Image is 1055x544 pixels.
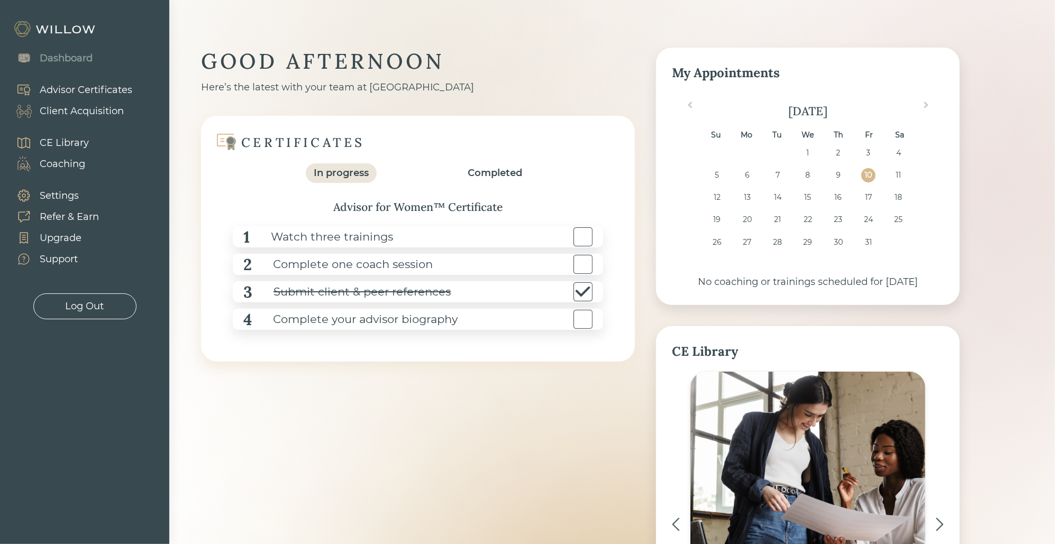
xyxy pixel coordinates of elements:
div: Completed [468,166,523,180]
div: Choose Sunday, October 12th, 2025 [710,190,724,205]
div: [DATE] [672,103,944,120]
div: Settings [40,189,79,203]
div: Choose Friday, October 31st, 2025 [861,235,876,250]
div: Choose Wednesday, October 29th, 2025 [801,235,815,250]
div: Advisor Certificates [40,83,132,97]
a: Coaching [5,153,89,174]
button: Next Month [919,99,936,116]
div: Client Acquisition [40,104,124,118]
div: Refer & Earn [40,210,99,224]
div: Choose Thursday, October 2nd, 2025 [831,146,845,160]
div: Choose Saturday, October 18th, 2025 [892,190,906,205]
div: CERTIFICATES [241,134,365,151]
a: Settings [5,185,99,206]
div: Log Out [66,299,104,314]
div: Submit client & peer references [252,280,451,304]
div: We [801,128,815,142]
div: In progress [314,166,369,180]
div: Su [709,128,723,142]
div: CE Library [40,136,89,150]
div: Choose Monday, October 13th, 2025 [740,190,754,205]
div: Choose Wednesday, October 22nd, 2025 [801,213,815,227]
div: Choose Monday, October 20th, 2025 [740,213,754,227]
div: Sa [893,128,907,142]
div: Choose Friday, October 17th, 2025 [861,190,876,205]
div: No coaching or trainings scheduled for [DATE] [672,275,944,289]
img: < [672,518,680,531]
div: Choose Monday, October 27th, 2025 [740,235,754,250]
div: Advisor for Women™ Certificate [222,199,614,216]
a: CE Library [5,132,89,153]
div: Complete your advisor biography [252,308,458,331]
div: Choose Thursday, October 30th, 2025 [831,235,845,250]
div: Choose Sunday, October 26th, 2025 [710,235,724,250]
div: Choose Monday, October 6th, 2025 [740,168,754,182]
div: Choose Saturday, October 11th, 2025 [892,168,906,182]
div: Choose Sunday, October 19th, 2025 [710,213,724,227]
a: Client Acquisition [5,100,132,122]
div: Upgrade [40,231,81,245]
div: Fr [862,128,877,142]
div: Choose Friday, October 24th, 2025 [861,213,876,227]
img: Willow [13,21,98,38]
div: Tu [770,128,785,142]
a: Upgrade [5,227,99,248]
div: GOOD AFTERNOON [201,48,635,75]
a: Dashboard [5,48,93,69]
div: My Appointments [672,63,944,82]
div: Th [832,128,846,142]
div: CE Library [672,342,944,361]
div: 2 [243,253,252,276]
div: Choose Thursday, October 16th, 2025 [831,190,845,205]
div: Choose Tuesday, October 28th, 2025 [770,235,785,250]
a: Advisor Certificates [5,79,132,100]
div: Choose Tuesday, October 21st, 2025 [770,213,785,227]
img: > [936,518,944,531]
div: 4 [243,308,252,331]
div: 3 [243,280,252,304]
div: Dashboard [40,51,93,66]
div: Choose Friday, October 10th, 2025 [861,168,876,182]
div: Choose Wednesday, October 8th, 2025 [801,168,815,182]
div: Choose Thursday, October 9th, 2025 [831,168,845,182]
div: Choose Tuesday, October 7th, 2025 [770,168,785,182]
div: Choose Wednesday, October 15th, 2025 [801,190,815,205]
div: Choose Wednesday, October 1st, 2025 [801,146,815,160]
div: Mo [740,128,754,142]
div: month 2025-10 [676,146,941,257]
div: 1 [243,225,250,249]
div: Choose Thursday, October 23rd, 2025 [831,213,845,227]
div: Support [40,252,78,266]
div: Choose Tuesday, October 14th, 2025 [770,190,785,205]
button: Previous Month [680,99,697,116]
div: Choose Saturday, October 25th, 2025 [892,213,906,227]
a: Refer & Earn [5,206,99,227]
div: Complete one coach session [252,253,433,276]
div: Here’s the latest with your team at [GEOGRAPHIC_DATA] [201,80,635,95]
div: Choose Saturday, October 4th, 2025 [892,146,906,160]
div: Choose Sunday, October 5th, 2025 [710,168,724,182]
div: Choose Friday, October 3rd, 2025 [861,146,876,160]
div: Coaching [40,157,85,171]
div: Watch three trainings [250,225,393,249]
